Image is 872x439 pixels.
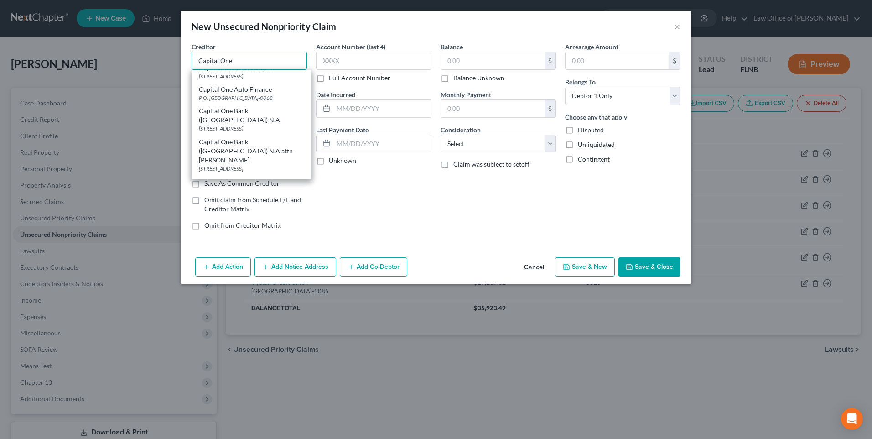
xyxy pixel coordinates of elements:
label: Consideration [441,125,481,135]
span: Omit claim from Schedule E/F and Creditor Matrix [204,196,301,213]
label: Unknown [329,156,356,165]
label: Arrearage Amount [565,42,618,52]
input: 0.00 [566,52,669,69]
input: XXXX [316,52,431,70]
div: Capital One Bank ([GEOGRAPHIC_DATA]) N.A [199,106,304,125]
div: Capital One Finance Auto [199,177,304,186]
div: $ [545,52,555,69]
label: Balance [441,42,463,52]
div: New Unsecured Nonpriority Claim [192,20,336,33]
div: Open Intercom Messenger [841,408,863,430]
button: Cancel [517,258,551,277]
label: Account Number (last 4) [316,42,385,52]
div: [STREET_ADDRESS] [199,165,304,172]
label: Full Account Number [329,73,390,83]
button: Save & Close [618,257,680,277]
label: Balance Unknown [453,73,504,83]
button: Save & New [555,257,615,277]
span: Creditor [192,43,216,51]
input: 0.00 [441,52,545,69]
label: Save As Common Creditor [204,179,280,188]
input: MM/DD/YYYY [333,135,431,152]
label: Monthly Payment [441,90,491,99]
input: Search creditor by name... [192,52,307,70]
div: P.O. [GEOGRAPHIC_DATA]-0068 [199,94,304,102]
button: × [674,21,680,32]
label: Date Incurred [316,90,355,99]
span: Disputed [578,126,604,134]
div: $ [669,52,680,69]
button: Add Notice Address [254,257,336,277]
label: Last Payment Date [316,125,369,135]
button: Add Co-Debtor [340,257,407,277]
span: Claim was subject to setoff [453,160,529,168]
span: Belongs To [565,78,596,86]
div: [STREET_ADDRESS] [199,73,304,80]
div: [STREET_ADDRESS] [199,125,304,132]
span: Unliquidated [578,141,615,148]
span: Omit from Creditor Matrix [204,221,281,229]
input: MM/DD/YYYY [333,100,431,117]
label: Choose any that apply [565,112,627,122]
div: Capital One Auto Finance [199,85,304,94]
input: 0.00 [441,100,545,117]
div: Capital One Bank ([GEOGRAPHIC_DATA]) N.A attn [PERSON_NAME] [199,137,304,165]
button: Add Action [195,257,251,277]
span: Contingent [578,155,610,163]
div: $ [545,100,555,117]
